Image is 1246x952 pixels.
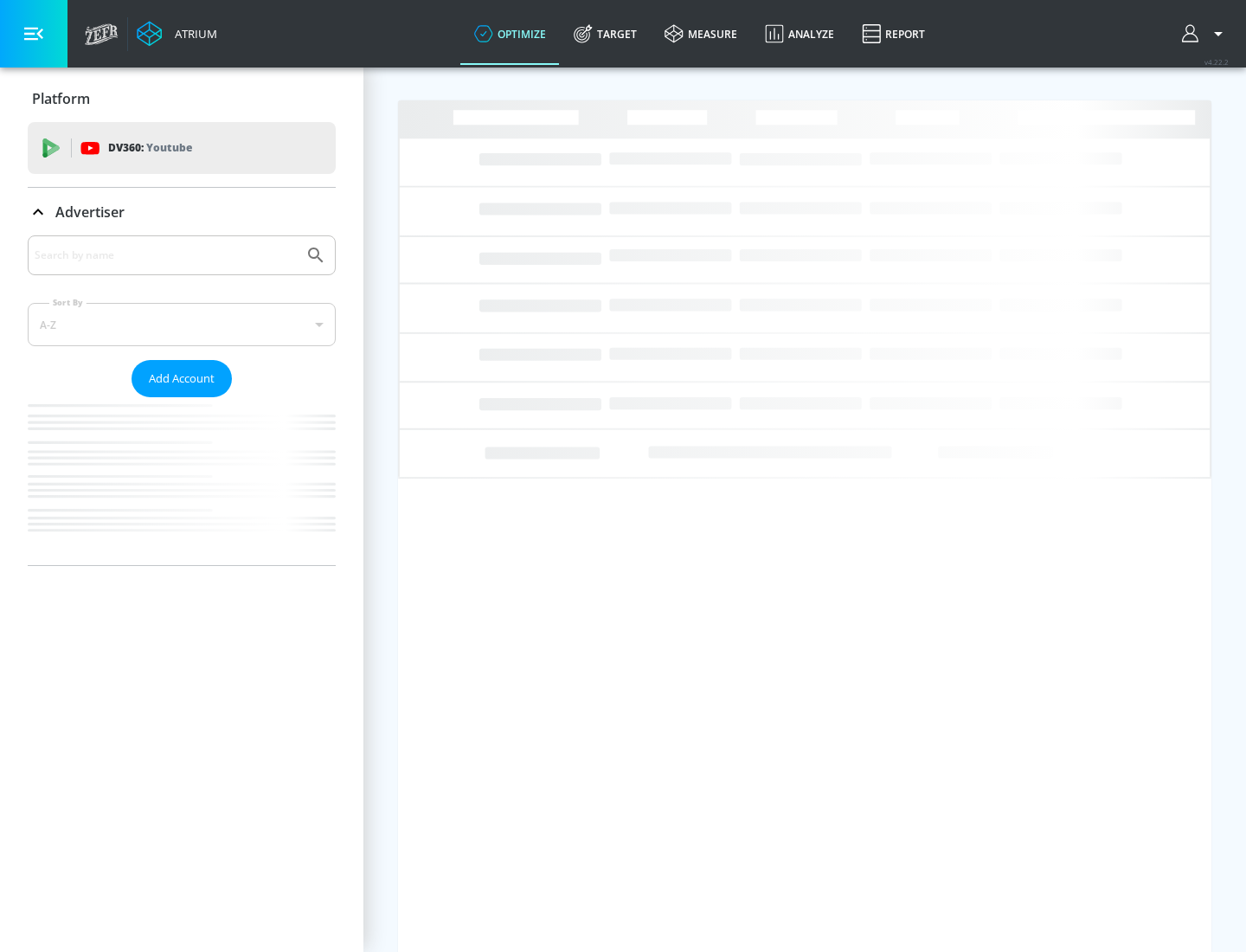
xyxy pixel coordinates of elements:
a: measure [651,3,751,65]
p: Youtube [146,138,192,157]
label: Sort By [49,297,87,308]
a: optimize [460,3,560,65]
div: DV360: Youtube [28,122,336,174]
button: Add Account [132,360,232,397]
div: Advertiser [28,188,336,236]
input: Search by name [35,244,297,267]
div: Platform [28,74,336,123]
nav: list of Advertiser [28,397,336,565]
a: Analyze [751,3,848,65]
p: Platform [32,89,90,108]
a: Target [560,3,651,65]
p: DV360: [108,138,192,158]
div: A-Z [28,303,336,346]
div: Advertiser [28,235,336,565]
span: Add Account [149,369,215,389]
p: Advertiser [55,203,125,222]
a: Report [848,3,939,65]
a: Atrium [137,21,217,47]
div: Atrium [168,26,217,42]
span: v 4.22.2 [1204,57,1229,67]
